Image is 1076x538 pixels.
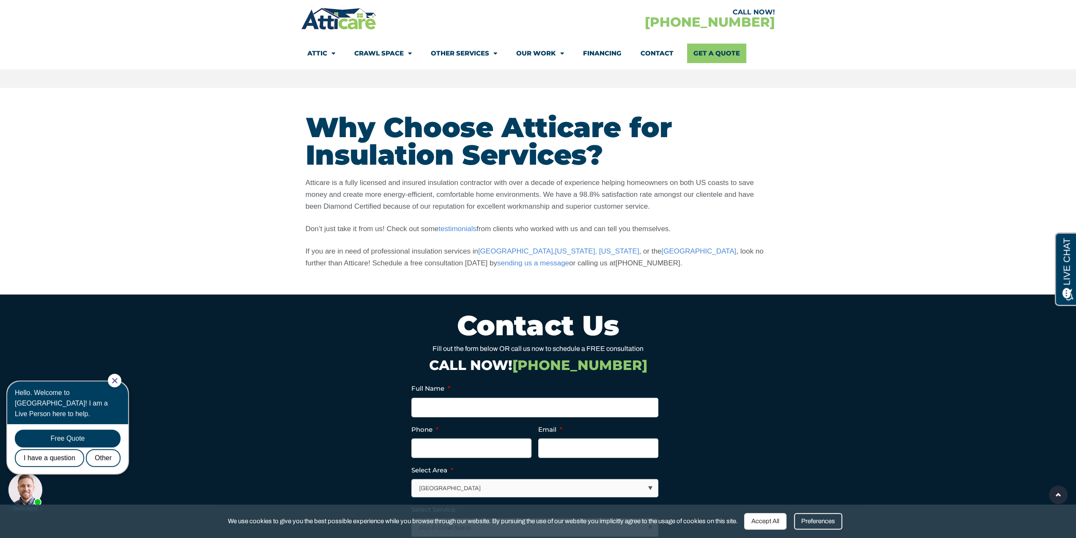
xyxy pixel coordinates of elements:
[306,177,771,212] p: Atticare is a fully licensed and insured insulation contractor with over a decade of experience h...
[640,44,673,63] a: Contact
[307,44,768,63] nav: Menu
[431,44,497,63] a: Other Services
[429,357,647,373] a: CALL NOW![PHONE_NUMBER]
[21,7,68,17] span: Opens a chat window
[306,312,771,339] h2: Contact Us
[4,373,140,513] iframe: Chat Invitation
[794,513,842,530] div: Preferences
[306,223,771,235] p: Don’t just take it from us! Check out some from clients who worked with us and can tell you thems...
[516,44,564,63] a: Our Work
[538,9,775,16] div: CALL NOW!
[687,44,746,63] a: Get A Quote
[478,247,553,255] a: [GEOGRAPHIC_DATA]
[411,466,453,475] label: Select Area
[306,246,771,269] p: If you are in need of professional insulation services in , , or the , look no further than Attic...
[354,44,412,63] a: Crawl Space
[661,247,736,255] a: [GEOGRAPHIC_DATA]
[512,357,647,373] span: [PHONE_NUMBER]
[538,425,562,434] label: Email
[583,44,621,63] a: Financing
[307,44,335,63] a: Attic
[306,113,771,168] h2: Why Choose Atticare for Insulation Services?
[433,345,643,352] span: Fill out the form below OR call us now to schedule a FREE consultation
[555,247,639,255] a: [US_STATE], [US_STATE]
[744,513,786,530] div: Accept All
[411,425,438,434] label: Phone
[228,516,738,527] span: We use cookies to give you the best possible experience while you browse through our website. By ...
[497,259,569,267] a: sending us a message
[411,384,450,393] label: Full Name
[438,225,476,233] a: testimonials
